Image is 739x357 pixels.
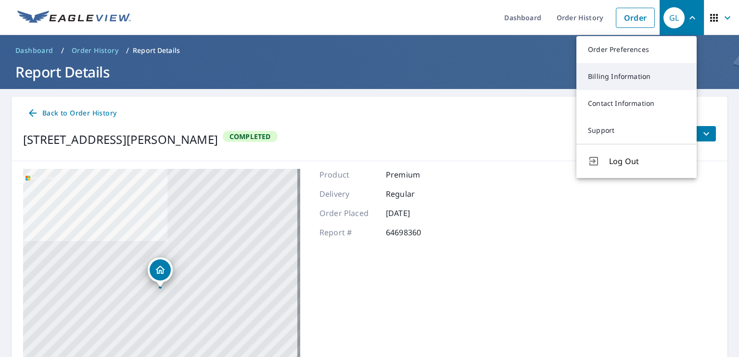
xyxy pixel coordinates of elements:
[12,43,57,58] a: Dashboard
[12,62,727,82] h1: Report Details
[681,128,712,140] span: Files
[576,117,697,144] a: Support
[576,90,697,117] a: Contact Information
[126,45,129,56] li: /
[386,188,444,200] p: Regular
[61,45,64,56] li: /
[386,169,444,180] p: Premium
[576,144,697,178] button: Log Out
[319,207,377,219] p: Order Placed
[133,46,180,55] p: Report Details
[319,227,377,238] p: Report #
[386,227,444,238] p: 64698360
[12,43,727,58] nav: breadcrumb
[17,11,131,25] img: EV Logo
[576,63,697,90] a: Billing Information
[148,257,173,287] div: Dropped pin, building 1, Residential property, 22 WELLS ST OTTAWA, ON K2G6X8
[616,8,655,28] a: Order
[72,46,118,55] span: Order History
[319,169,377,180] p: Product
[23,104,120,122] a: Back to Order History
[224,132,277,141] span: Completed
[663,7,685,28] div: GL
[319,188,377,200] p: Delivery
[27,107,116,119] span: Back to Order History
[576,36,697,63] a: Order Preferences
[68,43,122,58] a: Order History
[23,131,218,148] div: [STREET_ADDRESS][PERSON_NAME]
[386,207,444,219] p: [DATE]
[609,155,685,167] span: Log Out
[15,46,53,55] span: Dashboard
